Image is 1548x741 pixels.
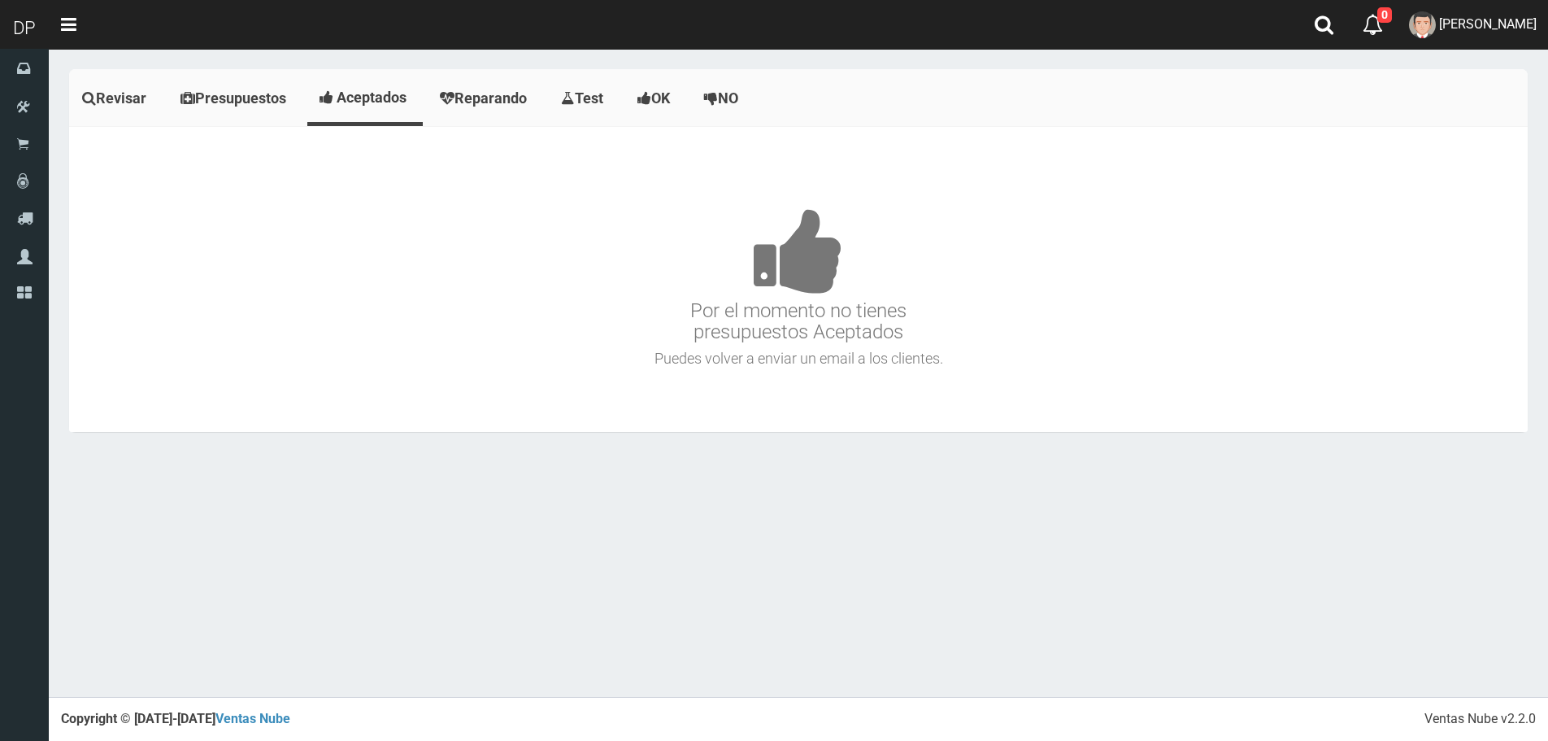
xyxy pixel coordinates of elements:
a: Reparando [427,73,544,124]
a: NO [691,73,755,124]
span: Aceptados [337,89,407,106]
span: Test [575,89,603,107]
span: Reparando [454,89,527,107]
a: Presupuestos [167,73,303,124]
a: Ventas Nube [215,711,290,726]
a: Test [548,73,620,124]
span: Revisar [96,89,146,107]
h4: Puedes volver a enviar un email a los clientes. [73,351,1524,367]
a: Aceptados [307,73,423,122]
img: User Image [1409,11,1436,38]
h3: Por el momento no tienes presupuestos Aceptados [73,159,1524,343]
div: Ventas Nube v2.2.0 [1424,710,1536,729]
span: Presupuestos [195,89,286,107]
a: Revisar [69,73,163,124]
span: NO [718,89,738,107]
span: 0 [1377,7,1392,23]
a: OK [624,73,687,124]
strong: Copyright © [DATE]-[DATE] [61,711,290,726]
span: [PERSON_NAME] [1439,16,1537,32]
span: OK [651,89,670,107]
